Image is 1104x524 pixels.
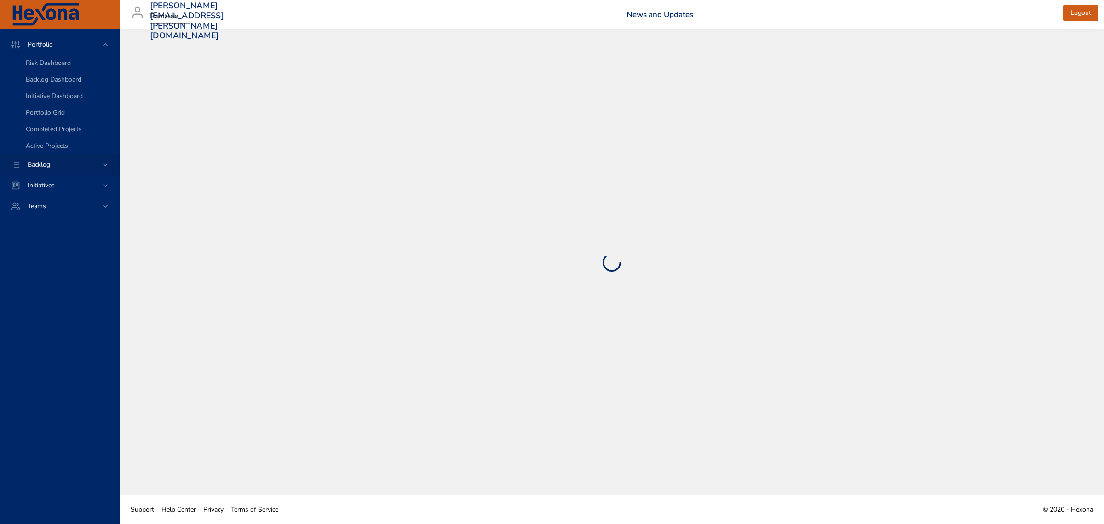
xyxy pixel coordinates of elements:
span: © 2020 - Hexona [1043,505,1093,514]
span: Backlog Dashboard [26,75,81,84]
span: Active Projects [26,141,68,150]
button: Logout [1063,5,1098,22]
span: Portfolio [20,40,60,49]
div: Raintree [150,9,190,24]
span: Teams [20,202,53,210]
img: Hexona [11,3,80,26]
span: Completed Projects [26,125,82,134]
a: Terms of Service [227,499,282,520]
a: News and Updates [627,9,693,20]
span: Logout [1070,7,1091,19]
span: Terms of Service [231,505,278,514]
h3: [PERSON_NAME][EMAIL_ADDRESS][PERSON_NAME][DOMAIN_NAME] [150,1,224,41]
span: Support [131,505,154,514]
span: Initiatives [20,181,62,190]
span: Backlog [20,160,57,169]
span: Risk Dashboard [26,58,71,67]
a: Help Center [158,499,200,520]
span: Portfolio Grid [26,108,65,117]
a: Support [127,499,158,520]
span: Privacy [203,505,224,514]
span: Initiative Dashboard [26,92,83,100]
a: Privacy [200,499,227,520]
span: Help Center [161,505,196,514]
